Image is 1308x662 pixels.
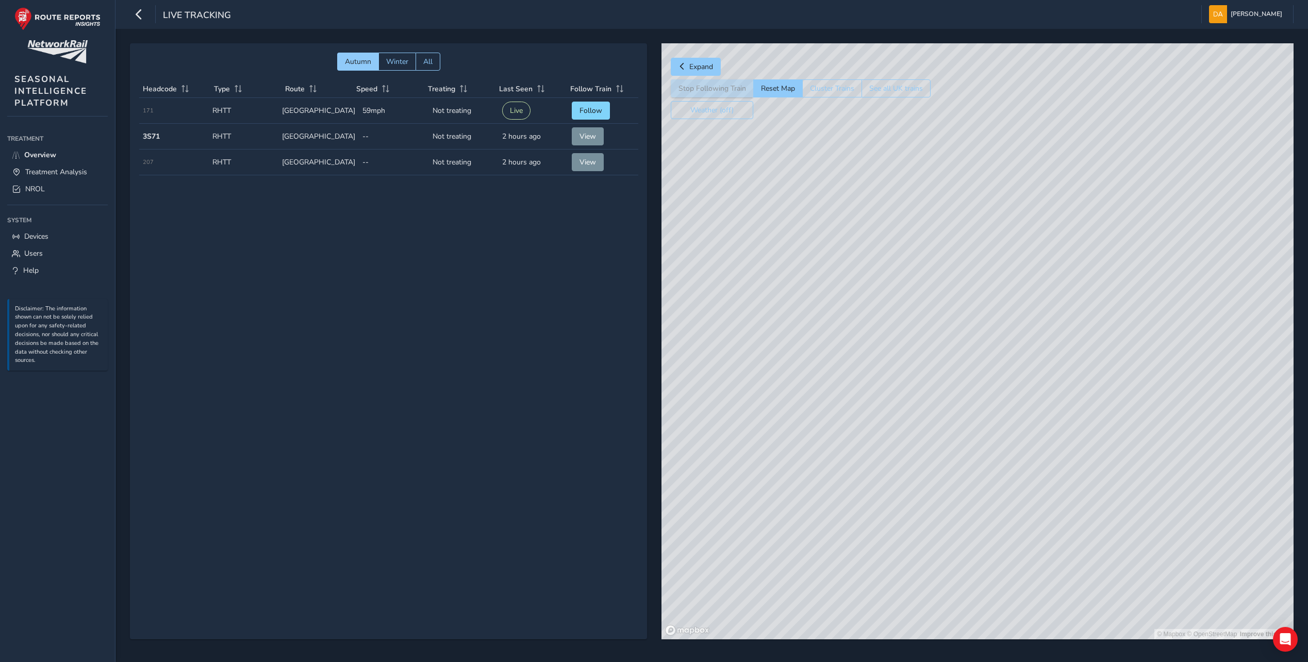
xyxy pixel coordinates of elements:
[499,150,568,175] td: 2 hours ago
[572,153,604,171] button: View
[7,131,108,146] div: Treatment
[423,57,433,67] span: All
[278,124,359,150] td: [GEOGRAPHIC_DATA]
[143,107,154,114] span: 171
[689,62,713,72] span: Expand
[209,124,278,150] td: RHTT
[25,184,45,194] span: NROL
[1209,5,1286,23] button: [PERSON_NAME]
[359,98,428,124] td: 59mph
[7,228,108,245] a: Devices
[416,53,440,71] button: All
[143,131,160,141] strong: 3S71
[1273,627,1298,652] div: Open Intercom Messenger
[378,53,416,71] button: Winter
[862,79,931,97] button: See all UK trains
[580,131,596,141] span: View
[24,150,56,160] span: Overview
[802,79,862,97] button: Cluster Trains
[278,98,359,124] td: [GEOGRAPHIC_DATA]
[429,124,499,150] td: Not treating
[23,266,39,275] span: Help
[143,158,154,166] span: 207
[429,98,499,124] td: Not treating
[7,245,108,262] a: Users
[25,167,87,177] span: Treatment Analysis
[7,212,108,228] div: System
[209,150,278,175] td: RHTT
[359,124,428,150] td: --
[7,163,108,180] a: Treatment Analysis
[356,84,377,94] span: Speed
[24,231,48,241] span: Devices
[15,305,103,366] p: Disclaimer: The information shown can not be solely relied upon for any safety-related decisions,...
[7,180,108,197] a: NROL
[14,7,101,30] img: rr logo
[14,73,87,109] span: SEASONAL INTELLIGENCE PLATFORM
[1231,5,1282,23] span: [PERSON_NAME]
[386,57,408,67] span: Winter
[572,127,604,145] button: View
[572,102,610,120] button: Follow
[278,150,359,175] td: [GEOGRAPHIC_DATA]
[24,249,43,258] span: Users
[502,102,531,120] button: Live
[337,53,378,71] button: Autumn
[671,101,753,119] button: Weather (off)
[499,124,568,150] td: 2 hours ago
[359,150,428,175] td: --
[580,157,596,167] span: View
[499,84,533,94] span: Last Seen
[671,58,721,76] button: Expand
[753,79,802,97] button: Reset Map
[163,9,231,23] span: Live Tracking
[1209,5,1227,23] img: diamond-layout
[27,40,88,63] img: customer logo
[214,84,230,94] span: Type
[580,106,602,115] span: Follow
[7,146,108,163] a: Overview
[570,84,611,94] span: Follow Train
[429,150,499,175] td: Not treating
[285,84,305,94] span: Route
[143,84,177,94] span: Headcode
[345,57,371,67] span: Autumn
[209,98,278,124] td: RHTT
[7,262,108,279] a: Help
[428,84,455,94] span: Treating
